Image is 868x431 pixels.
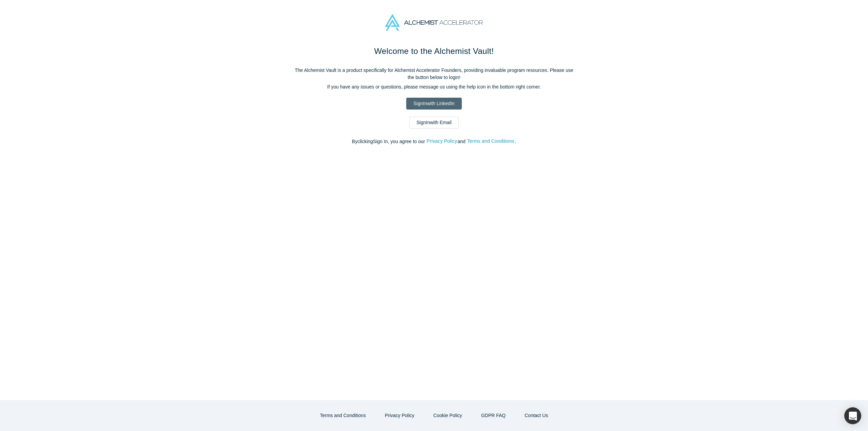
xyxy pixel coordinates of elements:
[409,117,459,129] a: SignInwith Email
[467,137,515,145] button: Terms and Conditions
[517,410,555,422] a: Contact Us
[406,98,461,110] a: SignInwith LinkedIn
[292,138,576,145] p: By clicking Sign In , you agree to our and .
[426,137,457,145] button: Privacy Policy
[292,67,576,81] p: The Alchemist Vault is a product specifically for Alchemist Accelerator Founders, providing inval...
[313,410,373,422] button: Terms and Conditions
[292,45,576,57] h1: Welcome to the Alchemist Vault!
[385,14,483,31] img: Alchemist Accelerator Logo
[474,410,513,422] a: GDPR FAQ
[292,83,576,91] p: If you have any issues or questions, please message us using the help icon in the bottom right co...
[426,410,469,422] button: Cookie Policy
[378,410,421,422] button: Privacy Policy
